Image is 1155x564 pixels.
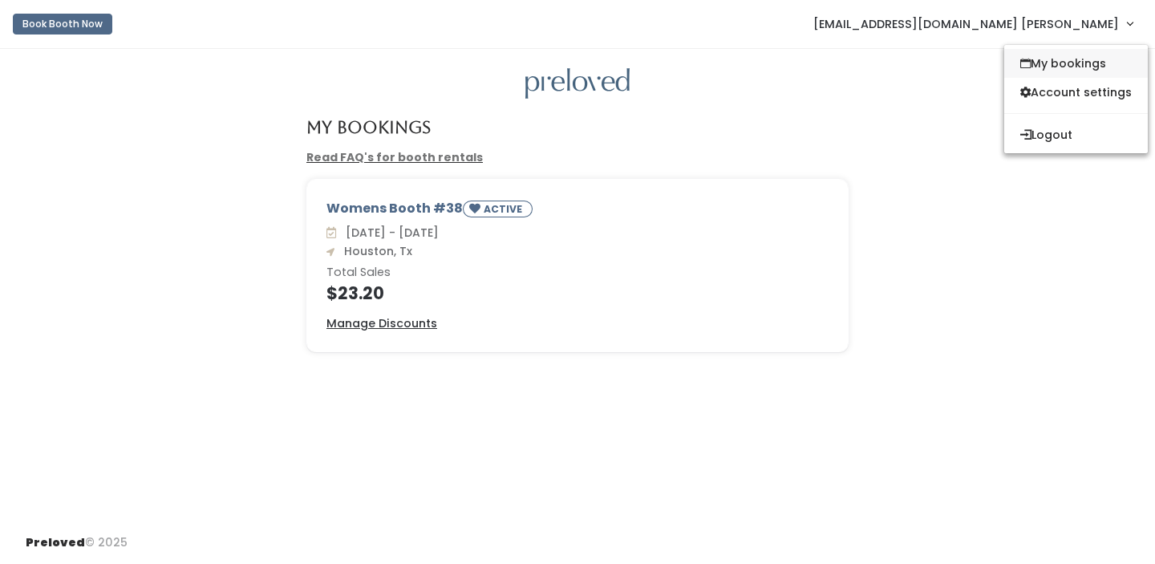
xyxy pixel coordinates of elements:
a: Account settings [1004,78,1148,107]
a: Manage Discounts [326,315,437,332]
h4: $23.20 [326,284,829,302]
img: preloved logo [525,68,630,99]
h4: My Bookings [306,118,431,136]
span: [DATE] - [DATE] [339,225,439,241]
button: Logout [1004,120,1148,149]
a: [EMAIL_ADDRESS][DOMAIN_NAME] [PERSON_NAME] [797,6,1149,41]
span: Houston, Tx [338,243,412,259]
small: ACTIVE [484,202,525,216]
a: Book Booth Now [13,6,112,42]
a: Read FAQ's for booth rentals [306,149,483,165]
h6: Total Sales [326,266,829,279]
a: My bookings [1004,49,1148,78]
div: Womens Booth #38 [326,199,829,224]
u: Manage Discounts [326,315,437,331]
span: [EMAIL_ADDRESS][DOMAIN_NAME] [PERSON_NAME] [813,15,1119,33]
div: © 2025 [26,521,128,551]
span: Preloved [26,534,85,550]
button: Book Booth Now [13,14,112,34]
